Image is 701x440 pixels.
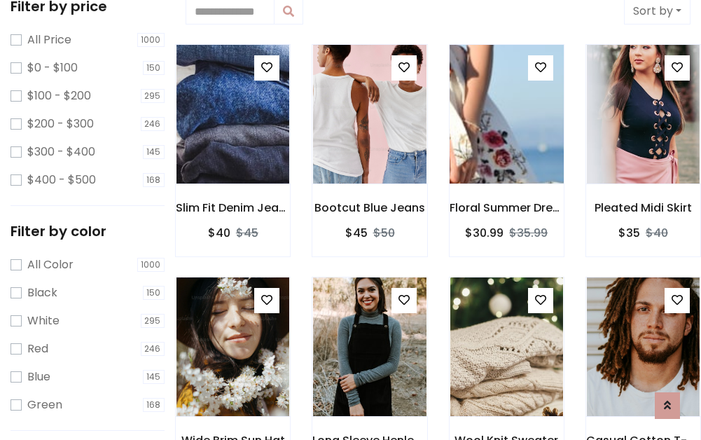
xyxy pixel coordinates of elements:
[176,201,290,214] h6: Slim Fit Denim Jeans
[208,226,230,240] h6: $40
[27,369,50,385] label: Blue
[141,342,165,356] span: 246
[450,201,564,214] h6: Floral Summer Dress
[618,226,640,240] h6: $35
[27,60,78,76] label: $0 - $100
[143,173,165,187] span: 168
[27,284,57,301] label: Black
[143,398,165,412] span: 168
[27,341,48,357] label: Red
[11,223,165,240] h5: Filter by color
[646,225,668,241] del: $40
[27,88,91,104] label: $100 - $200
[137,33,165,47] span: 1000
[236,225,258,241] del: $45
[312,201,426,214] h6: Bootcut Blue Jeans
[143,145,165,159] span: 145
[465,226,504,240] h6: $30.99
[27,256,74,273] label: All Color
[27,144,95,160] label: $300 - $400
[27,312,60,329] label: White
[137,258,165,272] span: 1000
[141,314,165,328] span: 295
[143,286,165,300] span: 150
[586,201,700,214] h6: Pleated Midi Skirt
[141,117,165,131] span: 246
[373,225,395,241] del: $50
[345,226,368,240] h6: $45
[143,370,165,384] span: 145
[27,397,62,413] label: Green
[509,225,548,241] del: $35.99
[27,172,96,188] label: $400 - $500
[27,32,71,48] label: All Price
[27,116,94,132] label: $200 - $300
[141,89,165,103] span: 295
[143,61,165,75] span: 150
